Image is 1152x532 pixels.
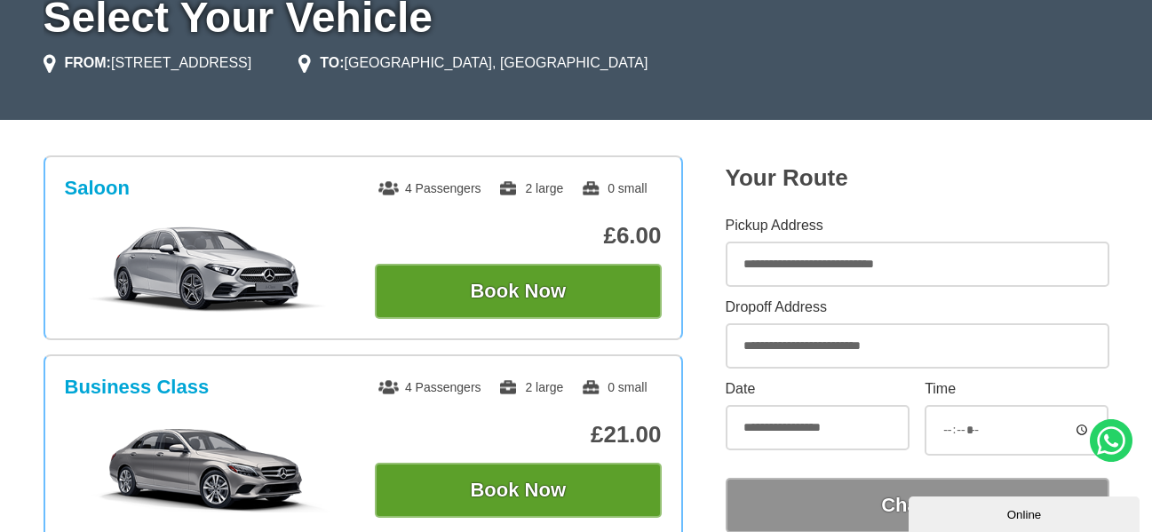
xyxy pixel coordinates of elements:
span: 4 Passengers [378,380,481,394]
span: 2 large [498,181,563,195]
img: Saloon [74,225,341,314]
h3: Business Class [65,376,210,399]
span: 4 Passengers [378,181,481,195]
button: Book Now [375,264,662,319]
strong: FROM: [65,55,111,70]
label: Dropoff Address [726,300,1109,314]
strong: TO: [320,55,344,70]
label: Time [925,382,1108,396]
li: [STREET_ADDRESS] [44,52,252,74]
h2: Your Route [726,164,1109,192]
p: £21.00 [375,421,662,449]
img: Business Class [74,424,341,512]
h3: Saloon [65,177,130,200]
iframe: chat widget [909,493,1143,532]
span: 2 large [498,380,563,394]
li: [GEOGRAPHIC_DATA], [GEOGRAPHIC_DATA] [298,52,648,74]
button: Book Now [375,463,662,518]
label: Pickup Address [726,218,1109,233]
label: Date [726,382,910,396]
p: £6.00 [375,222,662,250]
span: 0 small [581,181,647,195]
span: 0 small [581,380,647,394]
